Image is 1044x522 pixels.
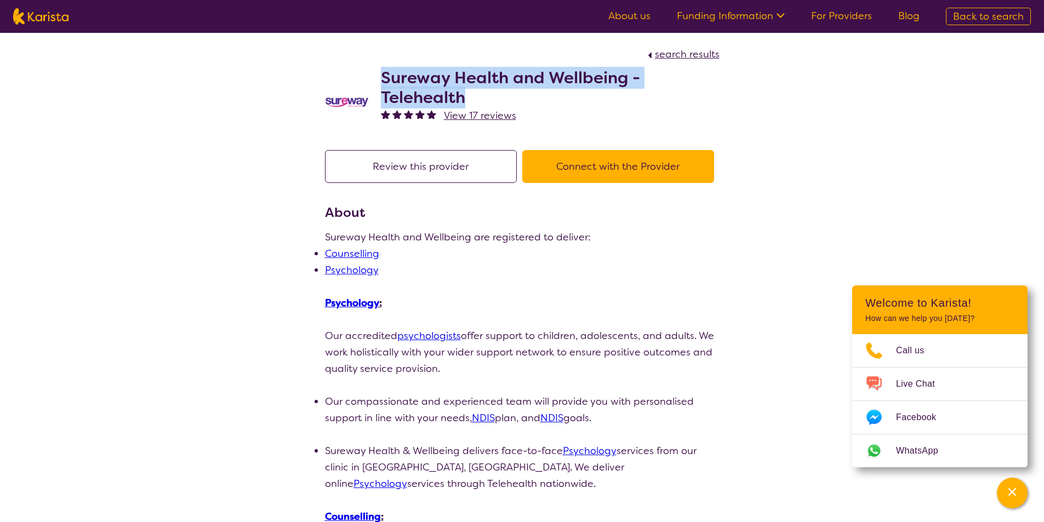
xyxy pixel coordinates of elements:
[540,411,563,425] a: NDIS
[953,10,1024,23] span: Back to search
[444,109,516,122] span: View 17 reviews
[325,263,379,277] a: Psychology
[677,9,785,22] a: Funding Information
[404,110,413,119] img: fullstar
[896,342,938,359] span: Call us
[325,296,379,309] a: Psychology
[522,160,720,173] a: Connect with the Provider
[811,9,872,22] a: For Providers
[865,314,1014,323] p: How can we help you [DATE]?
[381,110,390,119] img: fullstar
[325,393,720,426] li: Our compassionate and experienced team will provide you with personalised support in line with yo...
[325,150,517,183] button: Review this provider
[896,376,948,392] span: Live Chat
[353,477,407,490] a: Psychology
[325,296,382,309] u: :
[896,443,951,459] span: WhatsApp
[608,9,651,22] a: About us
[325,160,522,173] a: Review this provider
[852,334,1028,467] ul: Choose channel
[655,48,720,61] span: search results
[563,444,617,457] a: Psychology
[392,110,402,119] img: fullstar
[865,296,1014,309] h2: Welcome to Karista!
[645,48,720,61] a: search results
[852,285,1028,467] div: Channel Menu
[444,107,516,124] a: View 17 reviews
[522,150,714,183] button: Connect with the Provider
[427,110,436,119] img: fullstar
[415,110,425,119] img: fullstar
[397,329,461,342] a: psychologists
[325,443,720,492] li: Sureway Health & Wellbeing delivers face-to-face services from our clinic in [GEOGRAPHIC_DATA], [...
[325,96,369,108] img: vgwqq8bzw4bddvbx0uac.png
[946,8,1031,25] a: Back to search
[852,434,1028,467] a: Web link opens in a new tab.
[898,9,920,22] a: Blog
[896,409,949,426] span: Facebook
[381,68,720,107] h2: Sureway Health and Wellbeing - Telehealth
[13,8,69,25] img: Karista logo
[325,203,720,222] h3: About
[325,328,720,377] p: Our accredited offer support to children, adolescents, and adults. We work holistically with your...
[997,478,1028,508] button: Channel Menu
[472,411,495,425] a: NDIS
[325,229,720,245] p: Sureway Health and Wellbeing are registered to deliver:
[325,247,379,260] a: Counselling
